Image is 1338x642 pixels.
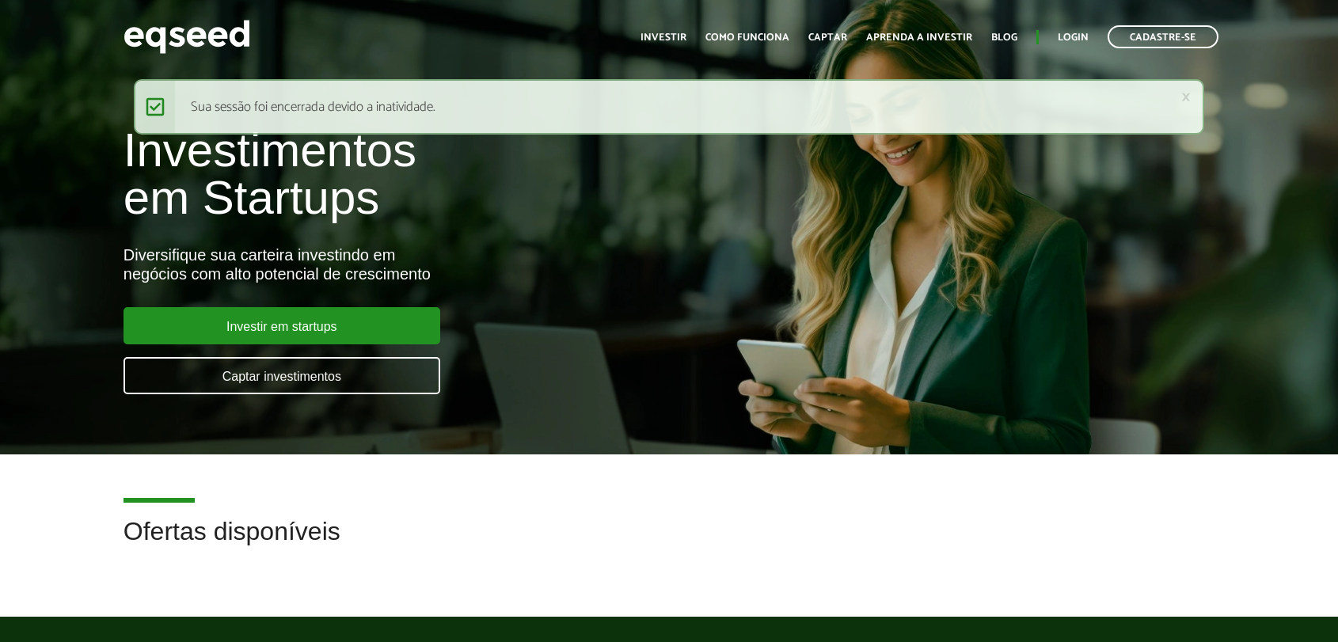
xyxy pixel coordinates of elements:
a: Captar [808,32,847,43]
a: Como funciona [705,32,789,43]
div: Diversifique sua carteira investindo em negócios com alto potencial de crescimento [124,245,769,283]
h2: Ofertas disponíveis [124,518,1214,569]
a: Aprenda a investir [866,32,972,43]
a: Cadastre-se [1108,25,1218,48]
a: Captar investimentos [124,357,440,394]
a: Investir [640,32,686,43]
a: × [1181,89,1191,105]
div: Sua sessão foi encerrada devido a inatividade. [134,79,1204,135]
a: Blog [991,32,1017,43]
h1: Investimentos em Startups [124,127,769,222]
img: EqSeed [124,16,250,58]
a: Investir em startups [124,307,440,344]
a: Login [1058,32,1089,43]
